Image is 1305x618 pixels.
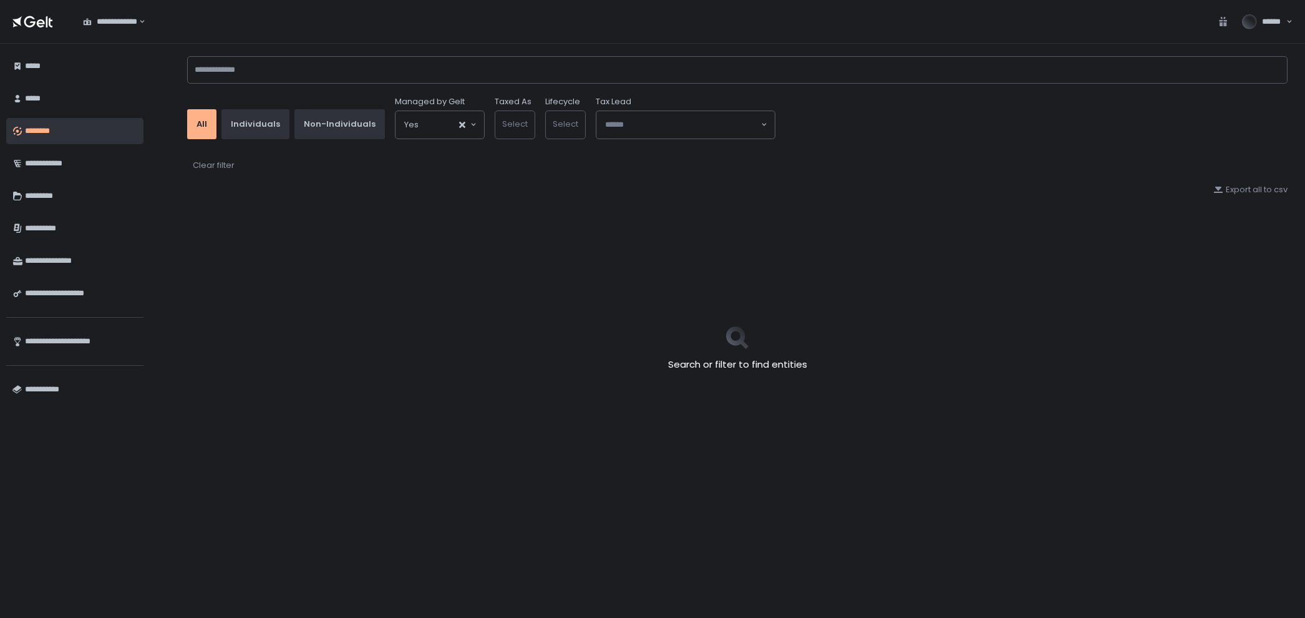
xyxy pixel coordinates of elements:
input: Search for option [419,119,458,131]
div: Individuals [231,119,280,130]
input: Search for option [137,16,138,28]
h2: Search or filter to find entities [668,358,807,372]
div: Search for option [596,111,775,139]
span: Managed by Gelt [395,96,465,107]
button: Individuals [221,109,289,139]
div: Search for option [75,9,145,35]
label: Lifecycle [545,96,580,107]
button: Non-Individuals [294,109,385,139]
div: Search for option [395,111,484,139]
button: All [187,109,216,139]
button: Export all to csv [1213,184,1288,195]
div: All [196,119,207,130]
span: Select [502,118,528,130]
label: Taxed As [495,96,531,107]
span: Select [553,118,578,130]
div: Non-Individuals [304,119,376,130]
div: Clear filter [193,160,235,171]
input: Search for option [605,119,760,131]
button: Clear filter [192,159,235,172]
button: Clear Selected [459,122,465,128]
span: Tax Lead [596,96,631,107]
span: Yes [404,119,419,131]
